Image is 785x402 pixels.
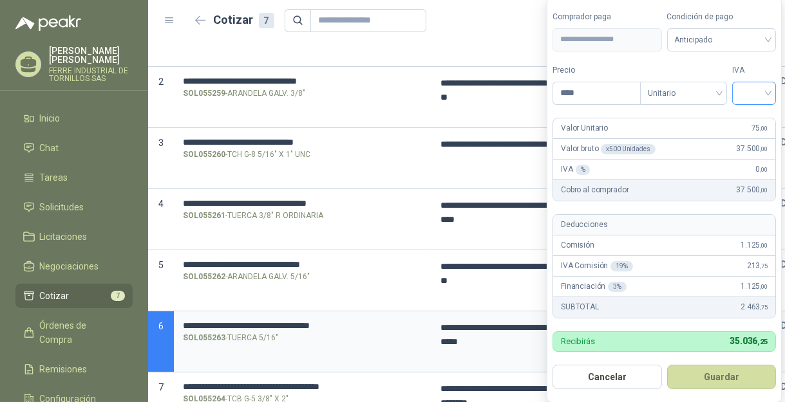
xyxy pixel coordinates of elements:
strong: SOL055263 [183,332,225,344]
a: Negociaciones [15,254,133,279]
div: % [576,165,591,175]
p: FERRE INDUSTRIAL DE TORNILLOS SAS [49,67,133,82]
input: SOL055259-ARANDELA GALV. 3/8" [183,77,422,86]
span: Licitaciones [40,230,88,244]
label: Precio [553,64,640,77]
span: Unitario [648,84,719,103]
strong: SOL055262 [183,271,225,283]
span: 3 [158,138,164,148]
label: Condición de pago [667,11,777,23]
input: SOL055264-TCB G-5 3/8" X 2" [183,382,422,392]
span: 37.500 [736,184,768,196]
div: 19 % [610,261,633,271]
a: Chat [15,136,133,160]
p: IVA Comisión [561,260,633,272]
span: 6 [158,321,164,331]
span: 2.463 [741,301,768,313]
div: x 500 Unidades [601,144,655,154]
label: IVA [732,64,776,77]
input: SOL055262-ARANDELA GALV. 5/16" [183,260,422,270]
span: ,75 [760,262,768,270]
div: 3 % [608,282,627,292]
input: SOL055260-TCH G-8 5/16" X 1" UNC [183,138,422,147]
span: 213 [747,260,768,272]
p: SUBTOTAL [561,301,599,313]
span: ,00 [760,283,768,290]
span: Tareas [40,170,68,185]
img: Logo peakr [15,15,81,31]
button: Cancelar [553,365,662,389]
button: Guardar [667,365,777,389]
span: ,00 [760,125,768,132]
h2: Cotizar [214,11,274,29]
span: 37.500 [736,143,768,155]
span: 1.125 [741,239,768,251]
p: Comisión [561,239,594,251]
span: ,00 [760,187,768,194]
input: SOL055261-TUERCA 3/8" R ORDINARIA [183,199,422,208]
span: 75 [752,122,768,134]
p: Recibirás [561,337,595,345]
span: ,75 [760,304,768,311]
p: - TUERCA 5/16" [183,332,278,344]
a: Cotizar7 [15,284,133,308]
span: Negociaciones [40,259,99,273]
a: Solicitudes [15,195,133,219]
span: ,25 [757,338,768,346]
p: - TCH G-8 5/16" X 1" UNC [183,149,310,161]
span: 35.036 [730,336,768,346]
span: 0 [756,163,768,176]
span: Inicio [40,111,61,125]
p: Cobro al comprador [561,184,629,196]
a: Tareas [15,165,133,190]
span: ,00 [760,166,768,173]
span: 1.125 [741,280,768,293]
a: Remisiones [15,357,133,381]
span: 4 [158,199,164,209]
span: ,00 [760,145,768,152]
span: 2 [158,77,164,87]
p: - ARANDELA GALV. 3/8" [183,87,305,100]
span: Órdenes de Compra [40,318,120,347]
input: SOL055263-TUERCA 5/16" [183,321,422,331]
div: 7 [259,13,274,28]
a: Inicio [15,106,133,131]
p: IVA [561,163,590,176]
p: - TUERCA 3/8" R ORDINARIA [183,210,323,222]
span: ,00 [760,242,768,249]
span: 7 [158,382,164,392]
p: Deducciones [561,219,607,231]
span: 5 [158,260,164,270]
span: 7 [111,291,125,301]
p: Valor bruto [561,143,656,155]
span: Cotizar [40,289,70,303]
strong: SOL055261 [183,210,225,222]
a: Licitaciones [15,224,133,249]
p: Financiación [561,280,627,293]
strong: SOL055260 [183,149,225,161]
p: [PERSON_NAME] [PERSON_NAME] [49,46,133,64]
strong: SOL055259 [183,87,225,100]
p: Valor Unitario [561,122,608,134]
p: - ARANDELA GALV. 5/16" [183,271,310,283]
span: Anticipado [675,30,769,50]
a: Órdenes de Compra [15,313,133,352]
span: Chat [40,141,59,155]
label: Comprador paga [553,11,662,23]
span: Remisiones [40,362,88,376]
span: Solicitudes [40,200,84,214]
